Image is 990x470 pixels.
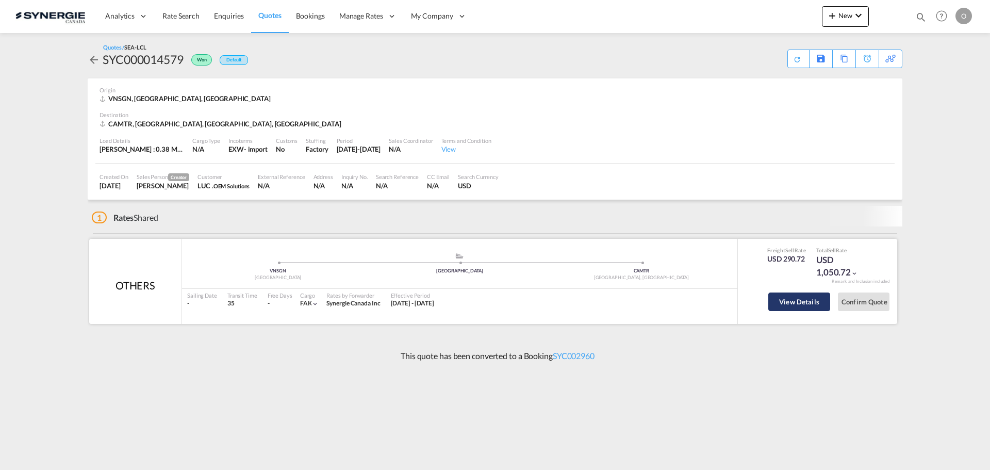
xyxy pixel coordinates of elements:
[341,181,368,190] div: N/A
[268,299,270,308] div: -
[258,11,281,20] span: Quotes
[100,173,128,181] div: Created On
[100,86,890,94] div: Origin
[306,144,328,154] div: Factory Stuffing
[915,11,927,27] div: icon-magnify
[389,137,433,144] div: Sales Coordinator
[810,50,832,68] div: Save As Template
[192,137,220,144] div: Cargo Type
[184,51,214,68] div: Won
[258,173,305,181] div: External Reference
[955,8,972,24] div: O
[162,11,200,20] span: Rate Search
[822,6,869,27] button: icon-plus 400-fgNewicon-chevron-down
[258,181,305,190] div: N/A
[227,299,257,308] div: 35
[553,351,595,361] a: SYC002960
[92,212,158,223] div: Shared
[306,137,328,144] div: Stuffing
[326,299,380,308] div: Synergie Canada Inc
[103,51,184,68] div: SYC000014579
[915,11,927,23] md-icon: icon-magnify
[276,144,298,154] div: No
[369,268,550,274] div: [GEOGRAPHIC_DATA]
[313,181,333,190] div: N/A
[785,247,794,253] span: Sell
[100,144,184,154] div: [PERSON_NAME] : 0.38 MT | Volumetric Wt : 2.64 CBM | Chargeable Wt : 2.64 W/M
[816,254,868,279] div: USD 1,050.72
[826,9,838,22] md-icon: icon-plus 400-fg
[311,300,319,307] md-icon: icon-chevron-down
[824,279,897,284] div: Remark and Inclusion included
[187,291,217,299] div: Sailing Date
[427,181,450,190] div: N/A
[300,299,312,307] span: FAK
[441,137,491,144] div: Terms and Condition
[427,173,450,181] div: CC Email
[767,247,806,254] div: Freight Rate
[828,247,836,253] span: Sell
[376,181,419,190] div: N/A
[197,57,209,67] span: Won
[213,183,250,189] span: OEM Solutions
[228,137,268,144] div: Incoterms
[411,11,453,21] span: My Company
[268,291,292,299] div: Free Days
[458,173,499,181] div: Search Currency
[933,7,955,26] div: Help
[341,173,368,181] div: Inquiry No.
[187,268,369,274] div: VNSGN
[100,119,344,128] div: CAMTR, Montreal, QC, Americas
[768,293,830,311] button: View Details
[337,144,381,154] div: 14 Sep 2025
[395,350,595,362] p: This quote has been converted to a Booking
[227,291,257,299] div: Transit Time
[551,268,732,274] div: CAMTR
[100,94,273,103] div: VNSGN, Ho Chi Minh City, Europe
[197,173,250,181] div: Customer
[276,137,298,144] div: Customs
[326,291,380,299] div: Rates by Forwarder
[296,11,325,20] span: Bookings
[244,144,268,154] div: - import
[793,50,804,63] div: Quote PDF is not available at this time
[15,5,85,28] img: 1f56c880d42311ef80fc7dca854c8e59.png
[791,53,803,65] md-icon: icon-refresh
[933,7,950,25] span: Help
[300,291,319,299] div: Cargo
[228,144,244,154] div: EXW
[389,144,433,154] div: N/A
[220,55,248,65] div: Default
[115,278,155,293] div: OTHERS
[376,173,419,181] div: Search Reference
[168,173,189,181] span: Creator
[337,137,381,144] div: Period
[88,54,100,66] md-icon: icon-arrow-left
[192,144,220,154] div: N/A
[391,299,435,308] div: 05 Sep 2025 - 14 Sep 2025
[113,213,134,222] span: Rates
[391,299,435,307] span: [DATE] - [DATE]
[826,11,865,20] span: New
[197,181,250,190] div: LUC .
[100,137,184,144] div: Load Details
[441,144,491,154] div: View
[137,173,189,181] div: Sales Person
[551,274,732,281] div: [GEOGRAPHIC_DATA], [GEOGRAPHIC_DATA]
[92,212,107,223] span: 1
[339,11,383,21] span: Manage Rates
[105,11,135,21] span: Analytics
[100,111,890,119] div: Destination
[458,181,499,190] div: USD
[187,274,369,281] div: [GEOGRAPHIC_DATA]
[816,247,868,254] div: Total Rate
[313,173,333,181] div: Address
[124,44,146,51] span: SEA-LCL
[108,94,271,103] span: VNSGN, [GEOGRAPHIC_DATA], [GEOGRAPHIC_DATA]
[326,299,380,307] span: Synergie Canada Inc
[851,270,858,277] md-icon: icon-chevron-down
[453,253,466,258] md-icon: assets/icons/custom/ship-fill.svg
[103,43,146,51] div: Quotes /SEA-LCL
[767,254,806,264] div: USD 290.72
